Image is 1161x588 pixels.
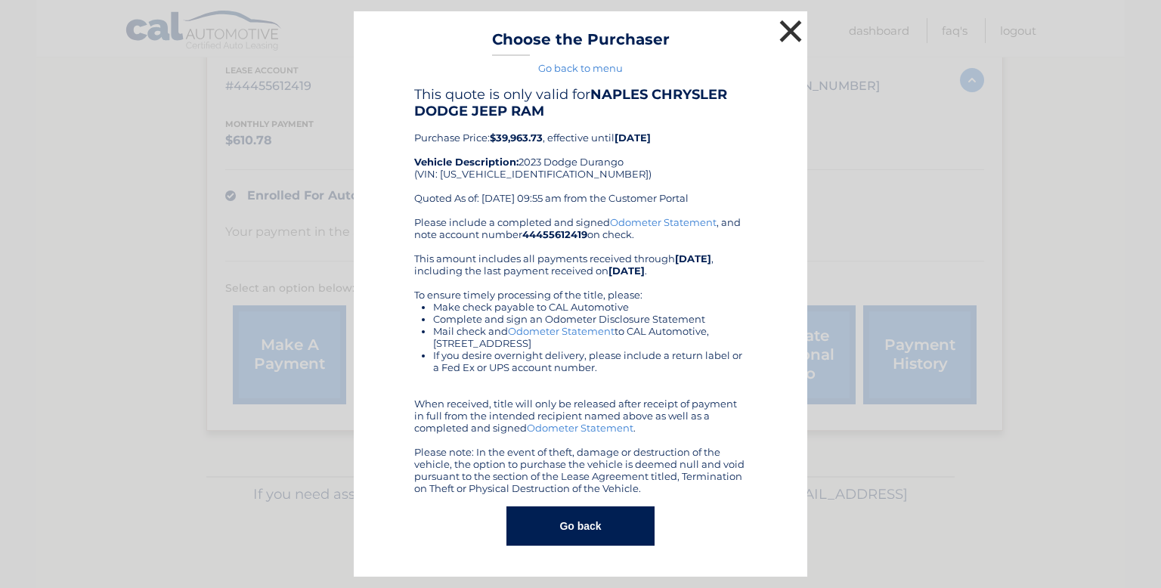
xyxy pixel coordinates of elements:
[675,252,711,265] b: [DATE]
[433,349,747,373] li: If you desire overnight delivery, please include a return label or a Fed Ex or UPS account number.
[508,325,615,337] a: Odometer Statement
[414,86,747,119] h4: This quote is only valid for
[490,132,543,144] b: $39,963.73
[615,132,651,144] b: [DATE]
[610,216,717,228] a: Odometer Statement
[608,265,645,277] b: [DATE]
[433,313,747,325] li: Complete and sign an Odometer Disclosure Statement
[506,506,654,546] button: Go back
[492,30,670,57] h3: Choose the Purchaser
[433,301,747,313] li: Make check payable to CAL Automotive
[538,62,623,74] a: Go back to menu
[527,422,633,434] a: Odometer Statement
[776,16,806,46] button: ×
[414,86,727,119] b: NAPLES CHRYSLER DODGE JEEP RAM
[522,228,587,240] b: 44455612419
[433,325,747,349] li: Mail check and to CAL Automotive, [STREET_ADDRESS]
[414,216,747,494] div: Please include a completed and signed , and note account number on check. This amount includes al...
[414,156,519,168] strong: Vehicle Description:
[414,86,747,216] div: Purchase Price: , effective until 2023 Dodge Durango (VIN: [US_VEHICLE_IDENTIFICATION_NUMBER]) Qu...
